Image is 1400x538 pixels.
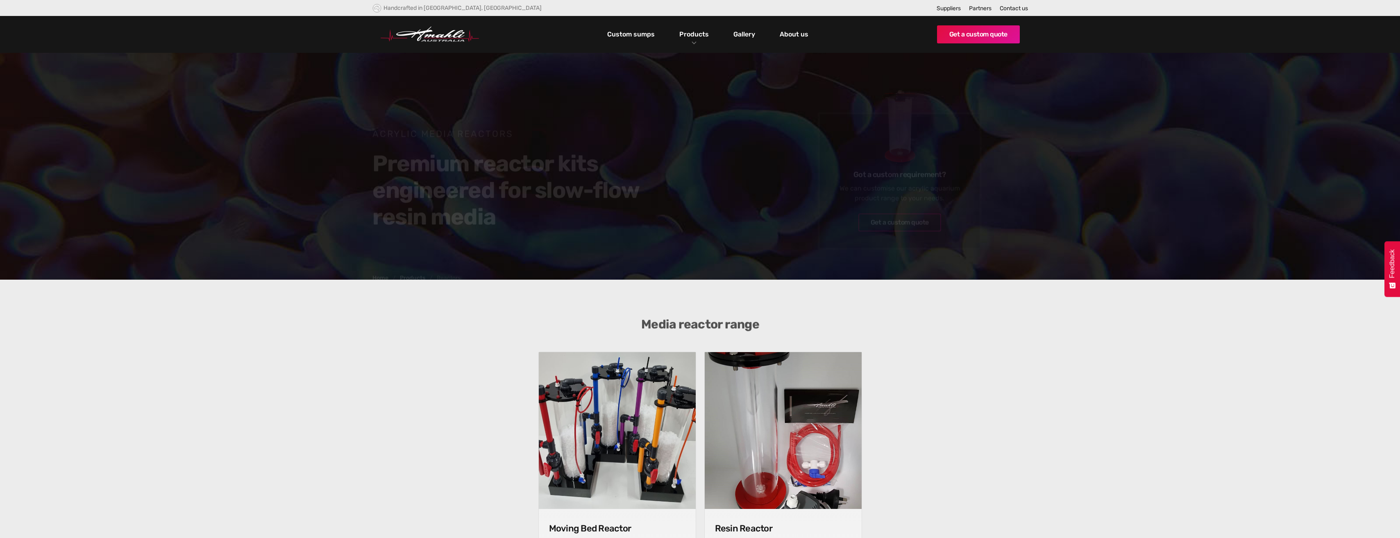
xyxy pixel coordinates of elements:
h4: Moving Bed Reactor [549,523,685,534]
div: Handcrafted in [GEOGRAPHIC_DATA], [GEOGRAPHIC_DATA] [383,5,542,11]
a: Get a custom quote [937,25,1020,43]
img: Moving Bed Reactor [539,352,696,509]
div: We can customise our acrylic aquarium product range to your needs. [832,184,967,203]
a: Custom sumps [605,27,657,41]
div: Get a custom quote [870,218,928,228]
h1: Acrylic Media Reactors [372,128,688,140]
a: Suppliers [937,5,961,12]
img: Resin Reactor [705,352,862,509]
a: Products [400,276,425,281]
h6: Got a custom requirement? [832,170,967,180]
a: Partners [969,5,992,12]
a: Home [372,276,388,281]
a: About us [778,27,810,41]
h4: Resin Reactor [715,523,851,534]
span: Feedback [1389,249,1396,278]
a: Products [677,28,711,40]
h2: Premium reactor kits engineered for slow-flow resin media [372,151,688,231]
a: Get a custom quote [858,214,941,232]
a: Contact us [1000,5,1028,12]
img: Hmahli Australia Logo [381,27,479,42]
div: Products [673,16,715,53]
img: Reactors [832,73,967,194]
a: Gallery [731,27,757,41]
div: Reactors [437,276,461,281]
h3: Media reactor range [542,317,858,332]
button: Feedback - Show survey [1384,241,1400,297]
a: home [381,27,479,42]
